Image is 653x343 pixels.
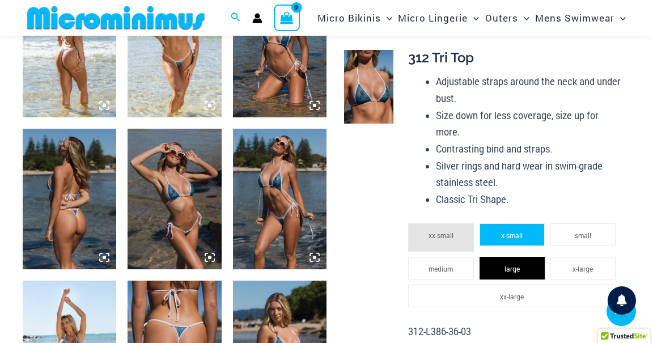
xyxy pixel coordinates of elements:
[550,257,616,280] li: x-large
[23,5,209,31] img: MM SHOP LOGO FLAT
[231,11,241,26] a: Search icon link
[501,231,523,240] span: x-small
[23,129,116,269] img: Waves Breaking Ocean 312 Top 456 Bottom
[252,13,262,23] a: Account icon link
[408,285,615,307] li: xx-large
[344,50,393,124] img: Waves Breaking Ocean 312 Top
[436,158,621,191] li: Silver rings and hard wear in swim-grade stainless steel.
[504,264,520,273] span: large
[468,3,479,32] span: Menu Toggle
[398,3,468,32] span: Micro Lingerie
[485,3,518,32] span: Outers
[381,3,392,32] span: Menu Toggle
[233,129,326,269] img: Waves Breaking Ocean 312 Top 456 Bottom
[480,257,545,280] li: large
[395,3,482,32] a: Micro LingerieMenu ToggleMenu Toggle
[429,264,453,273] span: medium
[436,107,621,141] li: Size down for less coverage, size up for more.
[482,3,532,32] a: OutersMenu ToggleMenu Toggle
[408,49,474,66] span: 312 Tri Top
[480,223,545,246] li: x-small
[313,2,630,34] nav: Site Navigation
[550,223,616,246] li: small
[274,5,300,31] a: View Shopping Cart, empty
[436,73,621,107] li: Adjustable straps around the neck and under bust.
[315,3,395,32] a: Micro BikinisMenu ToggleMenu Toggle
[518,3,529,32] span: Menu Toggle
[436,141,621,158] li: Contrasting bind and straps.
[408,323,621,340] p: 312-L386-36-03
[436,191,621,208] li: Classic Tri Shape.
[408,257,473,280] li: medium
[408,223,473,252] li: xx-small
[429,231,453,240] span: xx-small
[535,3,614,32] span: Mens Swimwear
[317,3,381,32] span: Micro Bikinis
[128,129,221,269] img: Waves Breaking Ocean 312 Top 456 Bottom
[575,231,591,240] span: small
[500,292,524,301] span: xx-large
[532,3,629,32] a: Mens SwimwearMenu ToggleMenu Toggle
[614,3,626,32] span: Menu Toggle
[573,264,593,273] span: x-large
